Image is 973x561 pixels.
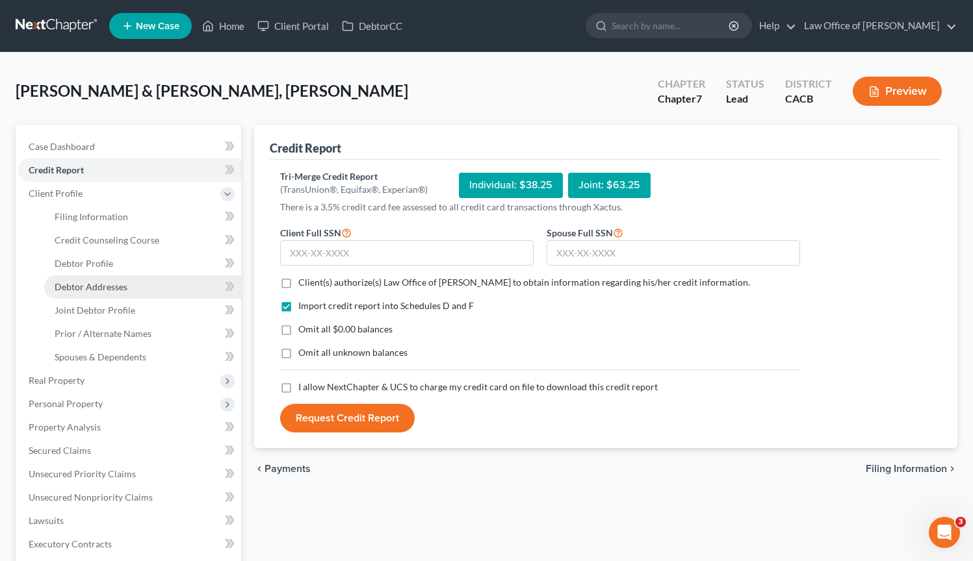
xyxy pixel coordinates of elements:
[18,439,241,462] a: Secured Claims
[798,14,957,38] a: Law Office of [PERSON_NAME]
[866,464,957,474] button: Filing Information chevron_right
[55,211,128,222] span: Filing Information
[44,299,241,322] a: Joint Debtor Profile
[866,464,947,474] span: Filing Information
[44,229,241,252] a: Credit Counseling Course
[18,532,241,556] a: Executory Contracts
[44,345,241,369] a: Spouses & Dependents
[18,416,241,439] a: Property Analysis
[18,158,241,182] a: Credit Report
[280,227,341,238] span: Client Full SSN
[254,464,311,474] button: chevron_left Payments
[929,517,960,548] iframe: Intercom live chat
[785,92,832,106] div: CACB
[298,381,658,392] span: I allow NextChapter & UCS to charge my credit card on file to download this credit report
[696,92,702,105] span: 7
[726,92,764,106] div: Lead
[298,347,408,358] span: Omit all unknown balances
[785,77,832,92] div: District
[612,14,731,38] input: Search by name...
[254,464,265,474] i: chevron_left
[280,201,800,214] p: There is a 3.5% credit card fee assessed to all credit card transactions through Xactus.
[251,14,335,38] a: Client Portal
[18,509,241,532] a: Lawsuits
[753,14,796,38] a: Help
[547,240,800,266] input: XXX-XX-XXXX
[280,404,415,432] button: Request Credit Report
[658,77,705,92] div: Chapter
[955,517,966,527] span: 3
[298,323,393,334] span: Omit all $0.00 balances
[29,375,84,386] span: Real Property
[29,188,83,199] span: Client Profile
[726,77,764,92] div: Status
[853,77,942,106] button: Preview
[55,234,159,245] span: Credit Counseling Course
[280,183,428,196] div: (TransUnion®, Equifax®, Experian®)
[44,322,241,345] a: Prior / Alternate Names
[55,258,113,269] span: Debtor Profile
[16,81,408,100] span: [PERSON_NAME] & [PERSON_NAME], [PERSON_NAME]
[29,515,64,526] span: Lawsuits
[270,140,341,156] div: Credit Report
[18,135,241,158] a: Case Dashboard
[18,462,241,486] a: Unsecured Priority Claims
[44,205,241,229] a: Filing Information
[55,305,135,316] span: Joint Debtor Profile
[55,281,127,292] span: Debtor Addresses
[196,14,251,38] a: Home
[29,141,95,152] span: Case Dashboard
[29,421,101,432] span: Property Analysis
[29,398,103,409] span: Personal Property
[18,486,241,509] a: Unsecured Nonpriority Claims
[298,300,474,311] span: Import credit report into Schedules D and F
[55,328,151,339] span: Prior / Alternate Names
[29,492,153,503] span: Unsecured Nonpriority Claims
[29,164,84,175] span: Credit Report
[568,173,651,198] div: Joint: $63.25
[265,464,311,474] span: Payments
[547,227,613,238] span: Spouse Full SSN
[55,351,146,362] span: Spouses & Dependents
[280,170,428,183] div: Tri-Merge Credit Report
[44,252,241,275] a: Debtor Profile
[29,445,91,456] span: Secured Claims
[335,14,409,38] a: DebtorCC
[29,538,112,549] span: Executory Contracts
[947,464,957,474] i: chevron_right
[459,173,563,198] div: Individual: $38.25
[658,92,705,106] div: Chapter
[29,468,136,479] span: Unsecured Priority Claims
[44,275,241,299] a: Debtor Addresses
[136,21,179,31] span: New Case
[280,240,534,266] input: XXX-XX-XXXX
[298,277,750,288] span: Client(s) authorize(s) Law Office of [PERSON_NAME] to obtain information regarding his/her credit...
